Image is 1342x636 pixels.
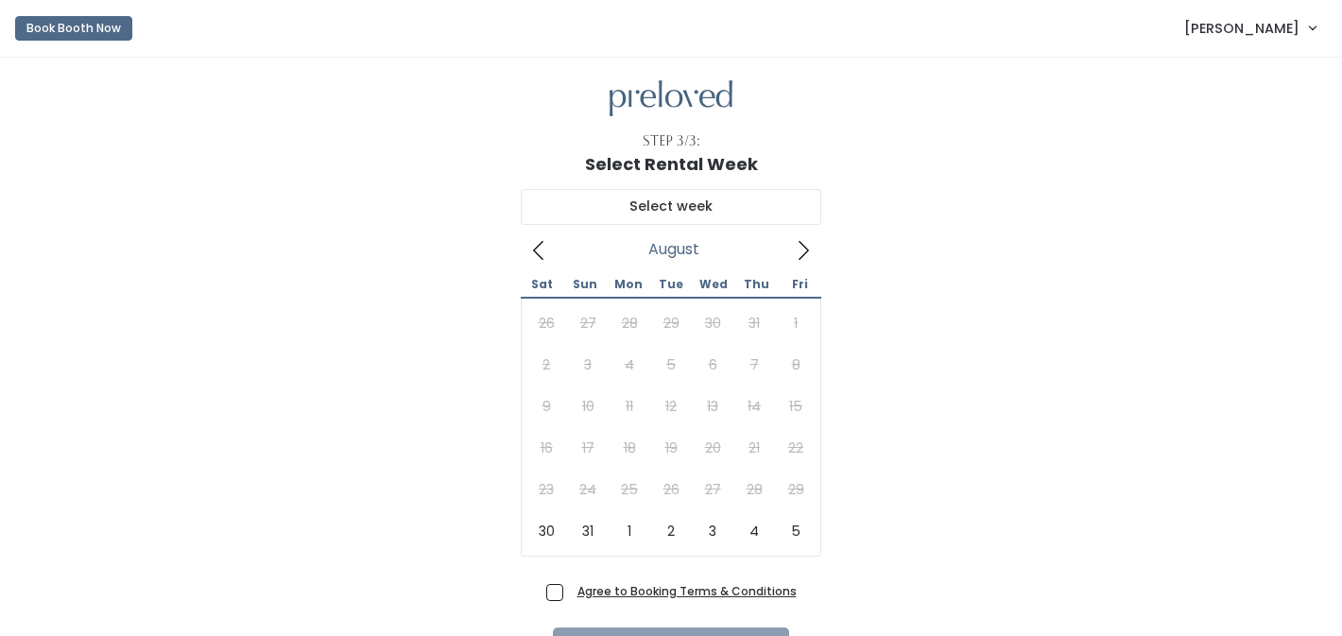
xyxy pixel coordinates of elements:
span: Sun [563,279,606,290]
h1: Select Rental Week [585,155,758,174]
span: Thu [735,279,778,290]
span: September 2, 2025 [650,510,692,552]
input: Select week [521,189,821,225]
span: August 30, 2025 [525,510,567,552]
div: Step 3/3: [643,131,700,151]
span: August [648,246,699,253]
span: September 1, 2025 [609,510,650,552]
img: preloved logo [610,80,732,117]
span: September 5, 2025 [775,510,817,552]
span: September 4, 2025 [733,510,775,552]
span: Mon [607,279,649,290]
span: August 31, 2025 [567,510,609,552]
button: Book Booth Now [15,16,132,41]
span: Tue [649,279,692,290]
span: [PERSON_NAME] [1184,18,1299,39]
a: Agree to Booking Terms & Conditions [577,583,797,599]
span: Wed [693,279,735,290]
span: Fri [779,279,821,290]
span: September 3, 2025 [692,510,733,552]
span: Sat [521,279,563,290]
a: [PERSON_NAME] [1165,8,1334,48]
a: Book Booth Now [15,8,132,49]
